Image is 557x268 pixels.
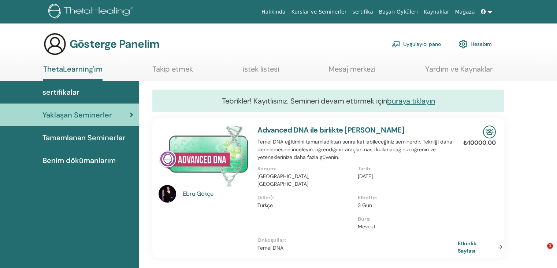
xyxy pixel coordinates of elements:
[43,65,103,81] a: ThetaLearning'im
[403,41,441,48] font: Uygulayıcı pano
[43,64,103,74] font: ThetaLearning'im
[159,126,249,187] img: Gelişmiş DNA
[458,240,505,254] a: Etkinlik Sayfası
[152,65,193,79] a: Takip etmek
[159,185,176,203] img: default.jpg
[257,138,452,160] font: Temel DNA eğitimini tamamladıktan sonra katılabileceğiniz seminerdir. Tekniği daha derinlemesine ...
[549,243,552,248] font: 1
[257,245,283,251] font: Temel DNA
[257,237,285,243] font: Önkoşullar
[257,173,309,187] font: [GEOGRAPHIC_DATA], [GEOGRAPHIC_DATA]
[358,202,372,209] font: 3 Gün
[455,9,475,15] font: Mağaza
[257,165,275,172] font: Konum
[42,133,126,142] font: Tamamlanan Seminerler
[471,41,492,48] font: Hesabım
[222,96,387,106] font: Tebrikler! Kayıtlısınız. Semineri devam ettirmek için
[183,189,250,198] a: Ebru Gökçe
[387,96,435,106] a: buraya tıklayın
[376,5,421,19] a: Başarı Öyküleri
[257,125,404,135] a: Advanced DNA ile birlikte [PERSON_NAME]
[376,194,377,201] font: :
[275,165,276,172] font: :
[273,194,274,201] font: :
[358,165,370,172] font: Tarih
[328,64,375,74] font: Mesaj merkezi
[379,9,418,15] font: Başarı Öyküleri
[452,5,478,19] a: Mağaza
[42,110,112,120] font: Yaklaşan Seminerler
[43,32,67,56] img: generic-user-icon.jpg
[243,64,279,74] font: istek listesi
[421,5,452,19] a: Kaynaklar
[425,64,493,74] font: Yardım ve Kaynaklar
[358,223,375,230] font: Mevcut
[459,38,468,50] img: cog.svg
[48,4,136,20] img: logo.png
[197,190,213,198] font: Gökçe
[285,237,286,243] font: :
[257,194,273,201] font: Diller)
[425,65,493,79] a: Yardım ve Kaynaklar
[291,9,346,15] font: Kurslar ve Seminerler
[391,41,400,47] img: chalkboard-teacher.svg
[349,5,376,19] a: sertifika
[183,190,195,198] font: Ebru
[358,194,376,201] font: Elbette
[358,173,373,180] font: [DATE]
[352,9,373,15] font: sertifika
[369,216,371,222] font: :
[152,64,193,74] font: Takip etmek
[259,5,289,19] a: Hakkında
[463,139,496,146] font: ₺10000,00
[328,65,375,79] a: Mesaj merkezi
[257,202,273,209] font: Türkçe
[458,240,476,254] font: Etkinlik Sayfası
[483,126,496,138] img: Yüz Yüze Seminer
[532,243,550,261] iframe: Intercom canlı sohbet
[370,165,372,172] font: :
[261,9,286,15] font: Hakkında
[424,9,449,15] font: Kaynaklar
[42,156,116,165] font: Benim dökümanlarım
[42,87,79,97] font: sertifikalar
[358,216,369,222] font: Burs
[288,5,349,19] a: Kurslar ve Seminerler
[391,36,441,52] a: Uygulayıcı pano
[243,65,279,79] a: istek listesi
[70,37,159,51] font: Gösterge Panelim
[459,36,492,52] a: Hesabım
